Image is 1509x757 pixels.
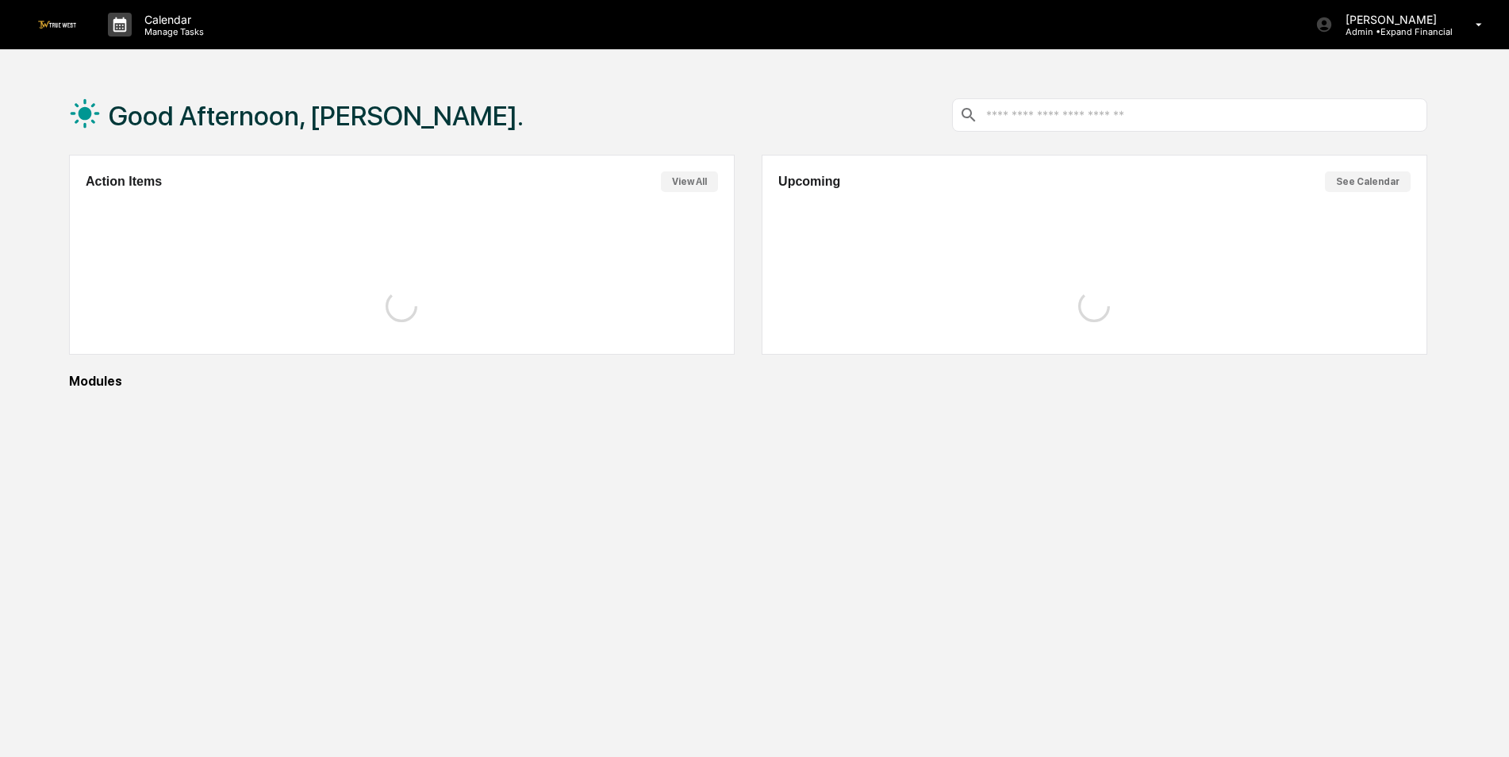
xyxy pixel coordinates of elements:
p: Calendar [132,13,212,26]
p: Manage Tasks [132,26,212,37]
h2: Upcoming [778,175,840,189]
p: Admin • Expand Financial [1333,26,1453,37]
img: logo [38,21,76,28]
div: Modules [69,374,1427,389]
h2: Action Items [86,175,162,189]
button: See Calendar [1325,171,1411,192]
h1: Good Afternoon, [PERSON_NAME]. [109,100,524,132]
p: [PERSON_NAME] [1333,13,1453,26]
button: View All [661,171,718,192]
